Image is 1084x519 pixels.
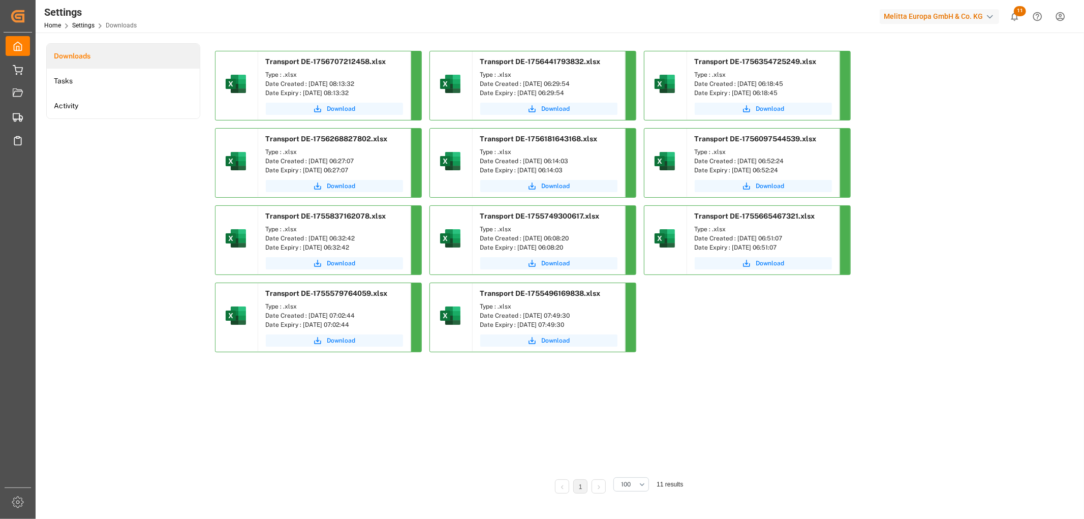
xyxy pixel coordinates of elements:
[480,180,617,192] button: Download
[542,181,570,191] span: Download
[266,311,403,320] div: Date Created : [DATE] 07:02:44
[480,70,617,79] div: Type : .xlsx
[266,57,386,66] span: Transport DE-1756707212458.xlsx
[653,72,677,96] img: microsoft-excel-2019--v1.png
[695,180,832,192] button: Download
[266,79,403,88] div: Date Created : [DATE] 08:13:32
[47,94,200,118] a: Activity
[480,212,600,220] span: Transport DE-1755749300617.xlsx
[695,135,817,143] span: Transport DE-1756097544539.xlsx
[327,336,356,345] span: Download
[266,289,388,297] span: Transport DE-1755579764059.xlsx
[224,72,248,96] img: microsoft-excel-2019--v1.png
[695,243,832,252] div: Date Expiry : [DATE] 06:51:07
[480,147,617,157] div: Type : .xlsx
[266,147,403,157] div: Type : .xlsx
[224,226,248,251] img: microsoft-excel-2019--v1.png
[44,5,137,20] div: Settings
[480,334,617,347] button: Download
[438,72,462,96] img: microsoft-excel-2019--v1.png
[1003,5,1026,28] button: show 11 new notifications
[266,157,403,166] div: Date Created : [DATE] 06:27:07
[327,181,356,191] span: Download
[266,234,403,243] div: Date Created : [DATE] 06:32:42
[579,483,582,491] a: 1
[573,479,587,494] li: 1
[756,259,785,268] span: Download
[266,135,388,143] span: Transport DE-1756268827802.xlsx
[480,311,617,320] div: Date Created : [DATE] 07:49:30
[327,104,356,113] span: Download
[542,259,570,268] span: Download
[542,104,570,113] span: Download
[695,88,832,98] div: Date Expiry : [DATE] 06:18:45
[327,259,356,268] span: Download
[695,234,832,243] div: Date Created : [DATE] 06:51:07
[266,334,403,347] button: Download
[266,88,403,98] div: Date Expiry : [DATE] 08:13:32
[266,103,403,115] button: Download
[880,9,999,24] div: Melitta Europa GmbH & Co. KG
[756,104,785,113] span: Download
[695,225,832,234] div: Type : .xlsx
[1014,6,1026,16] span: 11
[266,70,403,79] div: Type : .xlsx
[695,79,832,88] div: Date Created : [DATE] 06:18:45
[695,166,832,175] div: Date Expiry : [DATE] 06:52:24
[756,181,785,191] span: Download
[266,212,386,220] span: Transport DE-1755837162078.xlsx
[266,320,403,329] div: Date Expiry : [DATE] 07:02:44
[480,88,617,98] div: Date Expiry : [DATE] 06:29:54
[47,69,200,94] a: Tasks
[480,234,617,243] div: Date Created : [DATE] 06:08:20
[266,225,403,234] div: Type : .xlsx
[695,70,832,79] div: Type : .xlsx
[266,302,403,311] div: Type : .xlsx
[653,149,677,173] img: microsoft-excel-2019--v1.png
[480,320,617,329] div: Date Expiry : [DATE] 07:49:30
[47,44,200,69] a: Downloads
[480,302,617,311] div: Type : .xlsx
[880,7,1003,26] button: Melitta Europa GmbH & Co. KG
[266,166,403,175] div: Date Expiry : [DATE] 06:27:07
[480,243,617,252] div: Date Expiry : [DATE] 06:08:20
[480,157,617,166] div: Date Created : [DATE] 06:14:03
[613,477,649,492] button: open menu
[438,226,462,251] img: microsoft-excel-2019--v1.png
[438,303,462,328] img: microsoft-excel-2019--v1.png
[657,481,683,488] span: 11 results
[592,479,606,494] li: Next Page
[266,180,403,192] button: Download
[542,336,570,345] span: Download
[480,103,617,115] button: Download
[695,103,832,115] button: Download
[72,22,95,29] a: Settings
[438,149,462,173] img: microsoft-excel-2019--v1.png
[44,22,61,29] a: Home
[653,226,677,251] img: microsoft-excel-2019--v1.png
[266,243,403,252] div: Date Expiry : [DATE] 06:32:42
[266,257,403,269] button: Download
[480,79,617,88] div: Date Created : [DATE] 06:29:54
[695,147,832,157] div: Type : .xlsx
[480,166,617,175] div: Date Expiry : [DATE] 06:14:03
[695,157,832,166] div: Date Created : [DATE] 06:52:24
[695,212,815,220] span: Transport DE-1755665467321.xlsx
[555,479,569,494] li: Previous Page
[480,135,598,143] span: Transport DE-1756181643168.xlsx
[695,257,832,269] button: Download
[480,257,617,269] button: Download
[621,480,631,489] span: 100
[480,225,617,234] div: Type : .xlsx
